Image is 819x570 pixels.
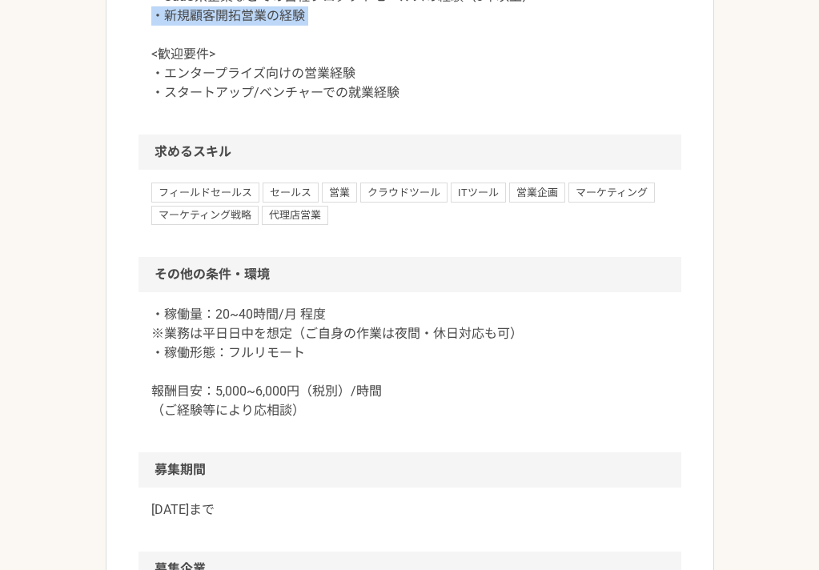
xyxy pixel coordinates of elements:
span: 営業企画 [509,183,565,202]
span: 代理店営業 [262,206,328,225]
span: 営業 [322,183,357,202]
span: クラウドツール [360,183,448,202]
span: マーケティング戦略 [151,206,259,225]
span: ITツール [451,183,506,202]
h2: 求めるスキル [139,134,681,170]
span: フィールドセールス [151,183,259,202]
p: ・稼働量：20~40時間/月 程度 ※業務は平日日中を想定（ご自身の作業は夜間・休日対応も可） ・稼働形態：フルリモート 報酬目安：5,000~6,000円（税別）/時間 （ご経験等により応相談） [151,305,668,420]
span: セールス [263,183,319,202]
h2: 募集期間 [139,452,681,488]
span: マーケティング [568,183,655,202]
p: [DATE]まで [151,500,668,520]
h2: その他の条件・環境 [139,257,681,292]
